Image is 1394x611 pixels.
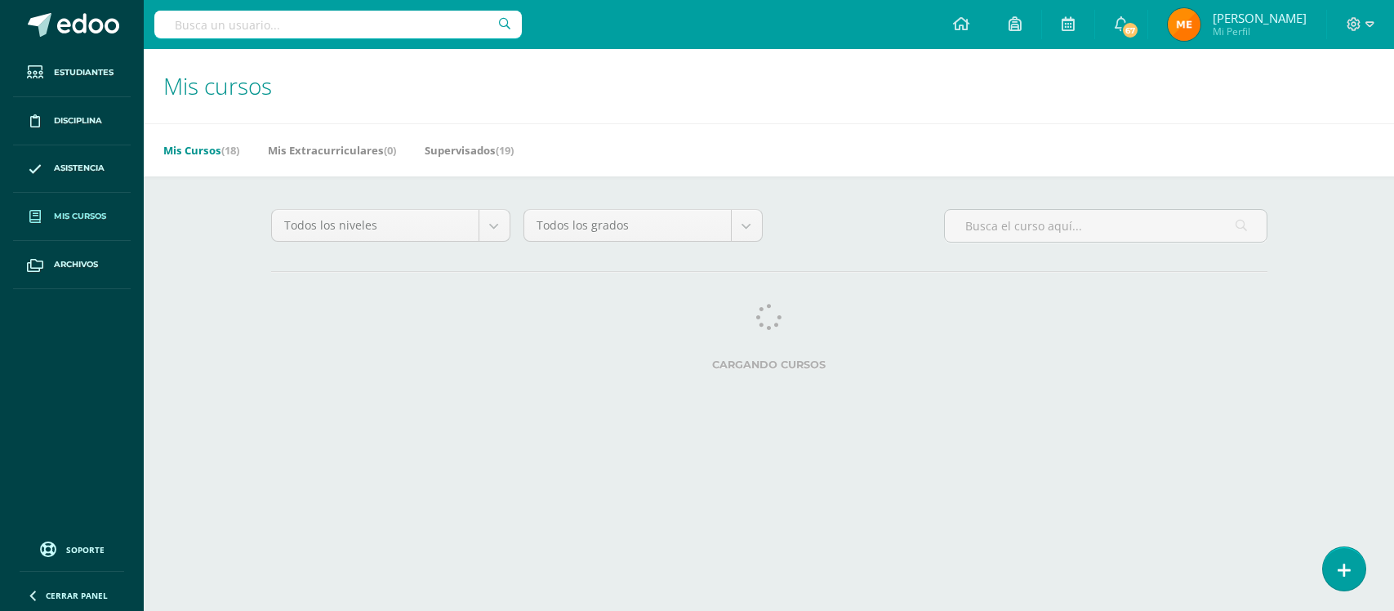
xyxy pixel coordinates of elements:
span: Estudiantes [54,66,114,79]
span: Mi Perfil [1213,25,1307,38]
span: (0) [384,143,396,158]
span: Cerrar panel [46,590,108,601]
span: Todos los grados [537,210,719,241]
span: Mis cursos [54,210,106,223]
a: Soporte [20,537,124,560]
a: Archivos [13,241,131,289]
img: 700be974b67557735c3dfbb131833c31.png [1168,8,1200,41]
span: 67 [1121,21,1139,39]
span: Archivos [54,258,98,271]
input: Busca el curso aquí... [945,210,1267,242]
span: (18) [221,143,239,158]
span: (19) [496,143,514,158]
a: Mis Cursos(18) [163,137,239,163]
a: Mis Extracurriculares(0) [268,137,396,163]
a: Todos los grados [524,210,762,241]
span: Mis cursos [163,70,272,101]
label: Cargando cursos [271,359,1267,371]
a: Supervisados(19) [425,137,514,163]
a: Todos los niveles [272,210,510,241]
a: Mis cursos [13,193,131,241]
input: Busca un usuario... [154,11,522,38]
a: Estudiantes [13,49,131,97]
span: Asistencia [54,162,105,175]
span: Todos los niveles [284,210,466,241]
span: Disciplina [54,114,102,127]
span: [PERSON_NAME] [1213,10,1307,26]
span: Soporte [66,544,105,555]
a: Disciplina [13,97,131,145]
a: Asistencia [13,145,131,194]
